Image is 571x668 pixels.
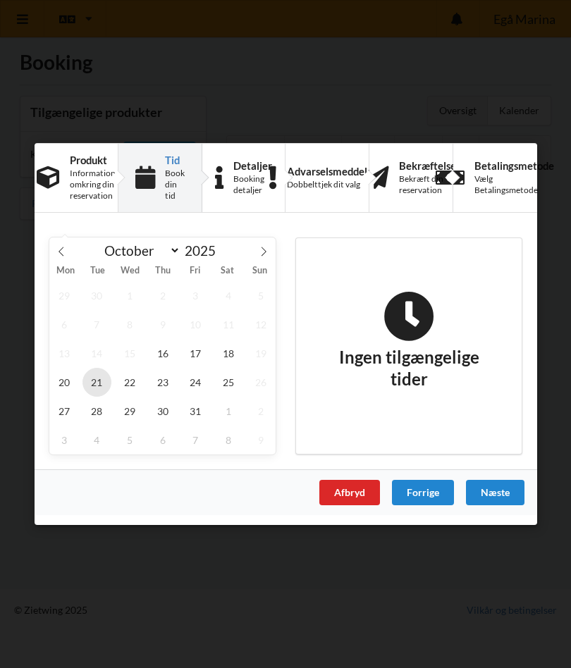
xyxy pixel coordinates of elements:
span: October 5, 2025 [246,281,276,310]
span: October 17, 2025 [180,339,210,368]
div: Betalingsmetode [474,160,554,171]
span: October 20, 2025 [49,368,79,397]
input: Year [180,242,227,259]
div: Næste [466,480,524,505]
span: November 6, 2025 [147,426,177,454]
div: Forrige [392,480,454,505]
div: Booking detaljer [233,173,272,196]
span: October 1, 2025 [115,281,145,310]
div: Advarselsmeddelelse [287,166,386,177]
span: Sun [243,267,276,276]
span: October 27, 2025 [49,397,79,426]
span: Thu [146,267,178,276]
span: November 3, 2025 [49,426,79,454]
span: October 30, 2025 [147,397,177,426]
div: Bekræft din reservation [399,173,456,196]
span: Tue [82,267,114,276]
span: October 31, 2025 [180,397,210,426]
span: October 3, 2025 [180,281,210,310]
span: November 1, 2025 [214,397,243,426]
h2: Ingen tilgængelige tider [321,291,496,390]
span: Mon [49,267,82,276]
span: November 7, 2025 [180,426,210,454]
span: Sat [211,267,243,276]
span: October 22, 2025 [115,368,145,397]
span: October 4, 2025 [214,281,243,310]
span: September 30, 2025 [82,281,111,310]
span: October 12, 2025 [246,310,276,339]
span: October 14, 2025 [82,339,111,368]
span: October 16, 2025 [147,339,177,368]
span: November 9, 2025 [246,426,276,454]
span: October 13, 2025 [49,339,79,368]
span: Fri [178,267,211,276]
span: October 28, 2025 [82,397,111,426]
span: September 29, 2025 [49,281,79,310]
span: November 8, 2025 [214,426,243,454]
span: October 24, 2025 [180,368,210,397]
div: Bekræftelse [399,160,456,171]
span: October 2, 2025 [147,281,177,310]
span: October 25, 2025 [214,368,243,397]
span: October 7, 2025 [82,310,111,339]
span: October 15, 2025 [115,339,145,368]
div: Dobbelttjek dit valg [287,179,386,190]
span: October 26, 2025 [246,368,276,397]
div: Afbryd [319,480,380,505]
span: October 21, 2025 [82,368,111,397]
div: Tid [164,154,184,166]
span: October 10, 2025 [180,310,210,339]
span: October 29, 2025 [115,397,145,426]
span: November 2, 2025 [246,397,276,426]
div: Book din tid [164,168,184,202]
span: October 18, 2025 [214,339,243,368]
span: November 4, 2025 [82,426,111,454]
span: Wed [113,267,146,276]
span: October 19, 2025 [246,339,276,368]
div: Vælg Betalingsmetode [474,173,554,196]
div: Information omkring din reservation [70,168,116,202]
div: Detaljer [233,160,272,171]
span: October 11, 2025 [214,310,243,339]
div: Produkt [70,154,116,166]
select: Month [98,242,181,259]
span: October 8, 2025 [115,310,145,339]
span: October 23, 2025 [147,368,177,397]
span: October 9, 2025 [147,310,177,339]
span: November 5, 2025 [115,426,145,454]
span: October 6, 2025 [49,310,79,339]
